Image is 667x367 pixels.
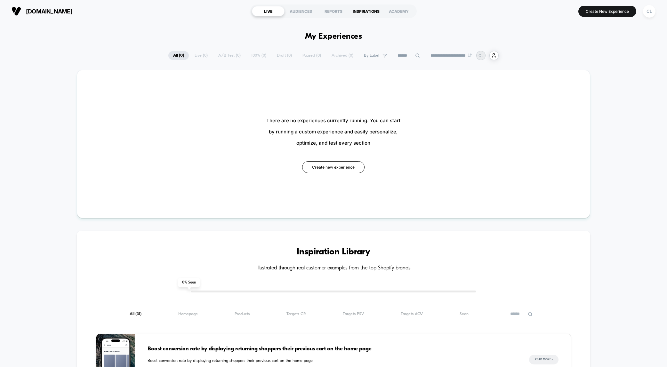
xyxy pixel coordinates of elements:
[478,53,484,58] p: CL
[578,6,636,17] button: Create New Experience
[529,355,559,364] button: Read More>
[343,312,364,316] span: Targets PSV
[5,169,337,175] input: Seek
[460,312,469,316] span: Seen
[249,180,264,187] div: Current time
[265,180,282,187] div: Duration
[364,53,379,58] span: By Label
[252,6,285,16] div: LIVE
[26,8,72,15] span: [DOMAIN_NAME]
[285,6,317,16] div: AUDIENCES
[135,312,141,316] span: ( 31 )
[350,6,382,16] div: INSPIRATIONS
[305,32,362,41] h1: My Experiences
[641,5,657,18] button: CL
[130,312,141,316] span: All
[294,180,313,186] input: Volume
[178,278,200,287] span: 0 % Seen
[163,88,178,103] button: Play, NEW DEMO 2025-VEED.mp4
[286,312,306,316] span: Targets CR
[12,6,21,16] img: Visually logo
[3,178,13,188] button: Play, NEW DEMO 2025-VEED.mp4
[168,51,189,60] span: All ( 0 )
[643,5,655,18] div: CL
[266,115,400,148] span: There are no experiences currently running. You can start by running a custom experience and easi...
[468,53,472,57] img: end
[96,247,571,257] h3: Inspiration Library
[148,358,517,364] span: Boost conversion rate by displaying returning shoppers their previous cart on the home page
[382,6,415,16] div: ACADEMY
[302,161,365,173] button: Create new experience
[317,6,350,16] div: REPORTS
[10,6,74,16] button: [DOMAIN_NAME]
[401,312,423,316] span: Targets AOV
[148,345,517,353] span: Boost conversion rate by displaying returning shoppers their previous cart on the home page
[96,265,571,271] h4: Illustrated through real customer examples from the top Shopify brands
[235,312,250,316] span: Products
[178,312,198,316] span: Homepage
